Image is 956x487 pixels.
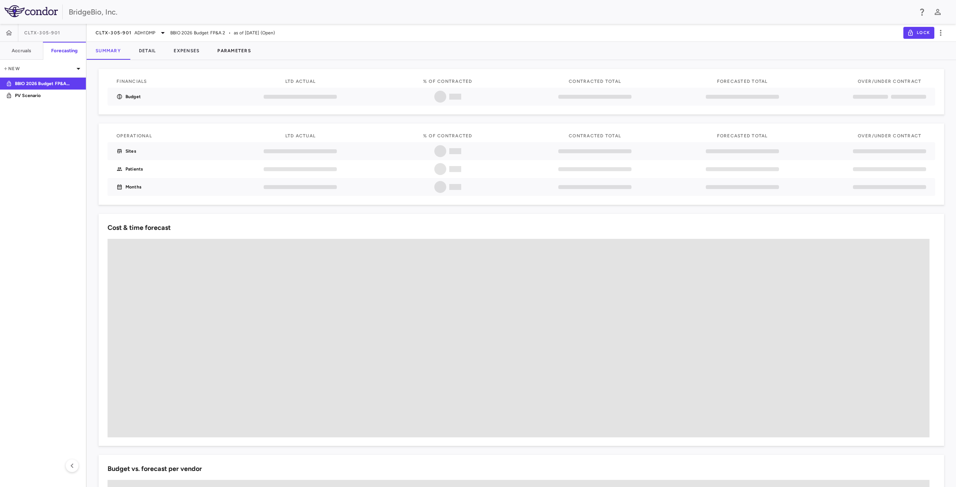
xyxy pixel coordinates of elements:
[858,133,922,138] span: Over/Under Contract
[234,29,275,36] span: as of [DATE] (Open)
[858,79,922,84] span: Over/Under Contract
[51,47,78,54] h6: Forecasting
[125,184,142,190] p: Months
[165,42,208,60] button: Expenses
[69,6,913,18] div: BridgeBio, Inc.
[125,93,141,100] p: Budget
[285,133,316,138] span: LTD Actual
[125,148,136,154] p: Sites
[117,133,152,138] span: Operational
[170,29,225,36] span: BBIO 2026 Budget FP&A 2
[717,133,768,138] span: Forecasted Total
[569,79,621,84] span: Contracted Total
[423,79,472,84] span: % of Contracted
[108,464,202,474] h6: Budget vs. forecast per vendor
[3,65,74,72] p: New
[108,223,171,233] h6: Cost & time forecast
[134,29,155,36] span: ADH1DMP
[285,79,316,84] span: LTD actual
[96,30,131,36] span: CLTX-305-901
[15,92,70,99] p: PV Scenario
[117,79,147,84] span: Financials
[229,29,231,36] span: •
[15,80,70,87] p: BBIO 2026 Budget FP&A 2
[903,27,934,39] button: Lock
[87,42,130,60] button: Summary
[717,79,768,84] span: Forecasted Total
[125,166,143,172] p: Patients
[4,5,58,17] img: logo-full-SnFGN8VE.png
[208,42,260,60] button: Parameters
[423,133,472,138] span: % of Contracted
[24,30,60,36] span: CLTX-305-901
[12,47,31,54] h6: Accruals
[130,42,165,60] button: Detail
[569,133,621,138] span: Contracted Total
